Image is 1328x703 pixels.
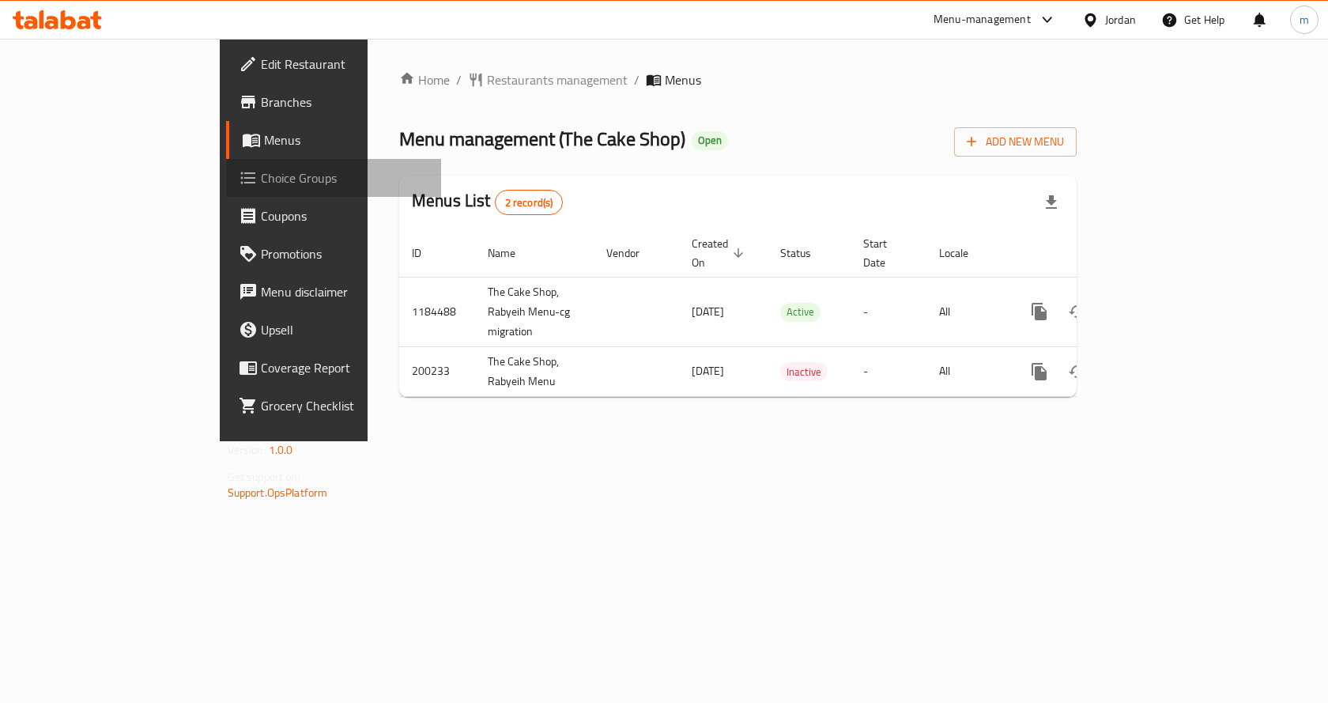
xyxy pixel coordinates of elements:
button: more [1021,353,1058,391]
li: / [456,70,462,89]
span: Upsell [261,320,429,339]
div: Menu-management [934,10,1031,29]
span: Inactive [780,363,828,381]
div: Export file [1032,183,1070,221]
span: Menu management ( The Cake Shop ) [399,121,685,157]
table: enhanced table [399,229,1185,397]
a: Coverage Report [226,349,442,387]
span: Menus [264,130,429,149]
span: Edit Restaurant [261,55,429,74]
a: Promotions [226,235,442,273]
nav: breadcrumb [399,70,1077,89]
span: Coverage Report [261,358,429,377]
button: Add New Menu [954,127,1077,157]
a: Menus [226,121,442,159]
span: m [1300,11,1309,28]
a: Choice Groups [226,159,442,197]
span: Add New Menu [967,132,1064,152]
span: Version: [228,440,266,460]
td: All [926,346,1008,396]
td: All [926,277,1008,346]
span: Choice Groups [261,168,429,187]
td: - [851,277,926,346]
a: Menu disclaimer [226,273,442,311]
span: Grocery Checklist [261,396,429,415]
span: [DATE] [692,361,724,381]
span: Coupons [261,206,429,225]
div: Total records count [495,190,564,215]
span: Status [780,244,832,263]
button: Change Status [1058,353,1096,391]
span: Open [692,134,728,147]
div: Inactive [780,362,828,381]
li: / [634,70,639,89]
span: Branches [261,93,429,111]
span: Active [780,303,821,321]
span: [DATE] [692,301,724,322]
button: Change Status [1058,293,1096,331]
span: 2 record(s) [496,195,563,210]
a: Edit Restaurant [226,45,442,83]
td: The Cake Shop, Rabyeih Menu [475,346,594,396]
span: Start Date [863,234,907,272]
div: Open [692,131,728,150]
a: Restaurants management [468,70,628,89]
span: Promotions [261,244,429,263]
span: Menu disclaimer [261,282,429,301]
span: 1.0.0 [269,440,293,460]
a: Support.OpsPlatform [228,482,328,503]
span: Locale [939,244,989,263]
span: Vendor [606,244,660,263]
button: more [1021,293,1058,331]
a: Grocery Checklist [226,387,442,425]
a: Branches [226,83,442,121]
a: Coupons [226,197,442,235]
a: Upsell [226,311,442,349]
span: ID [412,244,442,263]
div: Jordan [1105,11,1136,28]
span: Created On [692,234,749,272]
span: Menus [665,70,701,89]
td: - [851,346,926,396]
th: Actions [1008,229,1185,278]
span: Get support on: [228,467,300,487]
span: Restaurants management [487,70,628,89]
h2: Menus List [412,189,563,215]
td: The Cake Shop, Rabyeih Menu-cg migration [475,277,594,346]
span: Name [488,244,536,263]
